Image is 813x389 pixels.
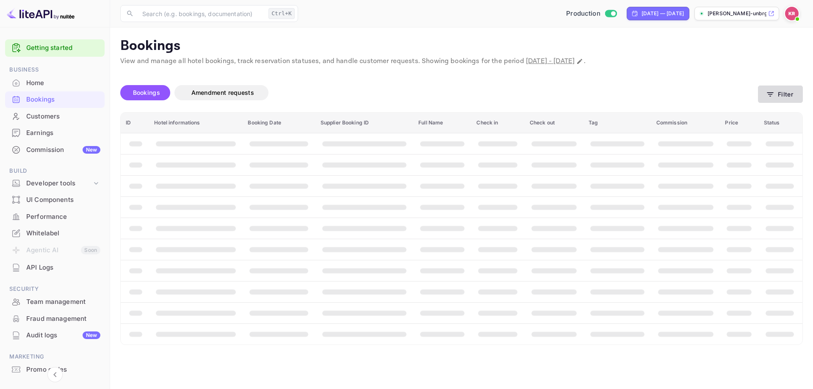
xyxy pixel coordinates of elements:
[5,327,105,344] div: Audit logsNew
[120,85,758,100] div: account-settings tabs
[83,146,100,154] div: New
[47,367,63,382] button: Collapse navigation
[5,294,105,309] a: Team management
[720,113,758,133] th: Price
[5,166,105,176] span: Build
[413,113,471,133] th: Full Name
[26,112,100,121] div: Customers
[5,311,105,326] a: Fraud management
[5,284,105,294] span: Security
[121,113,149,133] th: ID
[5,108,105,124] a: Customers
[651,113,720,133] th: Commission
[7,7,75,20] img: LiteAPI logo
[137,5,265,22] input: Search (e.g. bookings, documentation)
[5,91,105,107] a: Bookings
[5,65,105,74] span: Business
[5,361,105,377] a: Promo codes
[26,263,100,273] div: API Logs
[583,113,651,133] th: Tag
[26,297,100,307] div: Team management
[26,95,100,105] div: Bookings
[5,327,105,343] a: Audit logsNew
[5,225,105,242] div: Whitelabel
[26,179,92,188] div: Developer tools
[5,142,105,157] a: CommissionNew
[133,89,160,96] span: Bookings
[26,229,100,238] div: Whitelabel
[26,78,100,88] div: Home
[268,8,295,19] div: Ctrl+K
[191,89,254,96] span: Amendment requests
[26,314,100,324] div: Fraud management
[243,113,315,133] th: Booking Date
[26,145,100,155] div: Commission
[575,57,584,66] button: Change date range
[315,113,413,133] th: Supplier Booking ID
[5,225,105,241] a: Whitelabel
[5,192,105,208] div: UI Components
[149,113,243,133] th: Hotel informations
[5,259,105,275] a: API Logs
[759,113,802,133] th: Status
[566,9,600,19] span: Production
[5,39,105,57] div: Getting started
[5,192,105,207] a: UI Components
[5,176,105,191] div: Developer tools
[5,209,105,225] div: Performance
[5,125,105,141] a: Earnings
[526,57,575,66] span: [DATE] - [DATE]
[26,212,100,222] div: Performance
[642,10,684,17] div: [DATE] — [DATE]
[5,209,105,224] a: Performance
[5,352,105,361] span: Marketing
[785,7,799,20] img: Kobus Roux
[26,365,100,375] div: Promo codes
[83,331,100,339] div: New
[708,10,766,17] p: [PERSON_NAME]-unbrg.[PERSON_NAME]...
[26,195,100,205] div: UI Components
[471,113,524,133] th: Check in
[563,9,620,19] div: Switch to Sandbox mode
[758,86,803,103] button: Filter
[5,361,105,378] div: Promo codes
[26,128,100,138] div: Earnings
[26,43,100,53] a: Getting started
[5,75,105,91] a: Home
[5,259,105,276] div: API Logs
[525,113,583,133] th: Check out
[5,311,105,327] div: Fraud management
[5,108,105,125] div: Customers
[120,38,803,55] p: Bookings
[120,56,803,66] p: View and manage all hotel bookings, track reservation statuses, and handle customer requests. Sho...
[5,91,105,108] div: Bookings
[121,113,802,345] table: booking table
[26,331,100,340] div: Audit logs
